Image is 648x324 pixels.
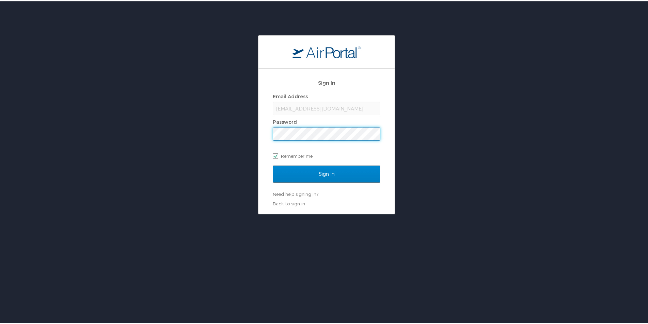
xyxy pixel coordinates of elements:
input: Sign In [273,164,380,181]
h2: Sign In [273,78,380,85]
a: Need help signing in? [273,190,318,195]
label: Password [273,118,297,123]
label: Email Address [273,92,308,98]
img: logo [293,45,361,57]
a: Back to sign in [273,200,305,205]
label: Remember me [273,150,380,160]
